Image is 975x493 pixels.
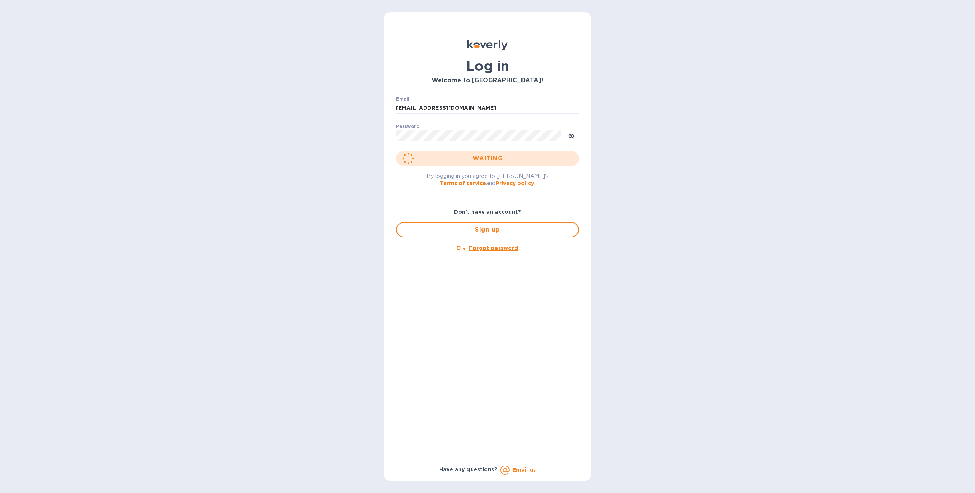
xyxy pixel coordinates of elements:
button: toggle password visibility [564,128,579,143]
button: Sign up [396,222,579,237]
u: Forgot password [469,245,518,251]
h3: Welcome to [GEOGRAPHIC_DATA]! [396,77,579,84]
img: Koverly [467,40,508,50]
b: Have any questions? [439,466,497,472]
span: Sign up [403,225,572,234]
h1: Log in [396,58,579,74]
a: Email us [513,467,536,473]
input: Enter email address [396,102,579,114]
label: Password [396,124,419,129]
a: Terms of service [440,180,486,186]
b: Don't have an account? [454,209,521,215]
label: Email [396,97,409,101]
a: Privacy policy [495,180,534,186]
span: By logging in you agree to [PERSON_NAME]'s and . [427,173,549,186]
